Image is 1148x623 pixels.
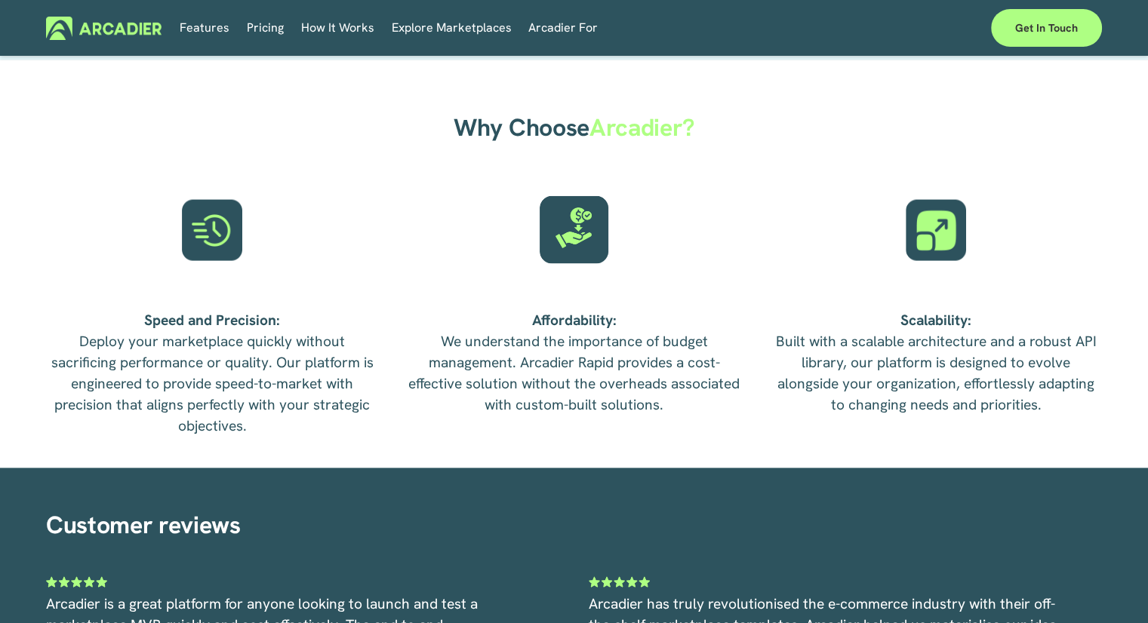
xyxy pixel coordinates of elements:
span: Why Choose [454,112,589,143]
a: Explore Marketplaces [392,17,512,40]
a: Features [180,17,229,40]
span: Arcadier? [589,112,694,143]
p: Deploy your marketplace quickly without sacrificing performance or quality. Our platform is engin... [46,310,378,437]
strong: Affordability: [532,311,617,330]
strong: Speed and Precision: [144,311,280,330]
span: Customer reviews [46,509,241,541]
span: Arcadier For [528,17,598,38]
p: We understand the importance of budget management. Arcadier Rapid provides a cost-effective solut... [408,310,740,416]
a: folder dropdown [528,17,598,40]
img: Arcadier [46,17,162,40]
a: Pricing [247,17,284,40]
a: Get in touch [991,9,1102,47]
strong: Scalability: [900,311,971,330]
p: Built with a scalable architecture and a robust API library, our platform is designed to evolve a... [770,310,1102,416]
span: How It Works [301,17,374,38]
a: folder dropdown [301,17,374,40]
iframe: Chat Widget [1073,551,1148,623]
